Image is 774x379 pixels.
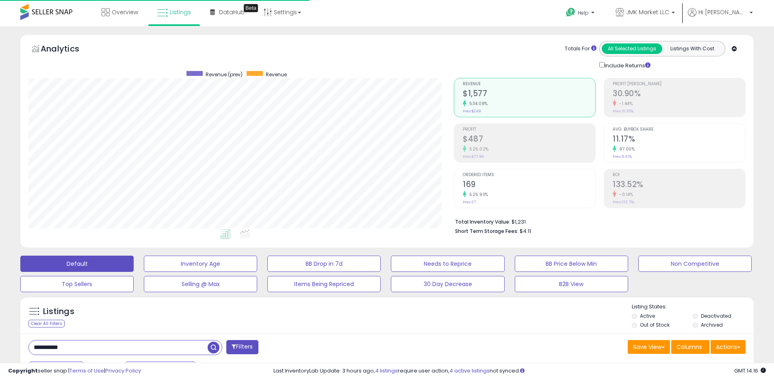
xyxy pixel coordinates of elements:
button: B2B View [515,276,628,292]
span: 2025-10-7 14:16 GMT [734,367,766,375]
i: Get Help [566,7,576,17]
li: $1,231 [455,216,739,226]
a: Terms of Use [69,367,104,375]
button: Items Being Repriced [267,276,381,292]
span: Help [578,9,589,16]
span: Listings [170,8,191,16]
a: 4 active listings [449,367,490,375]
button: 30 Day Decrease [391,276,504,292]
label: Active [640,312,655,319]
b: Short Term Storage Fees: [455,228,518,235]
a: 4 listings [375,367,398,375]
span: Ordered Items [463,173,595,177]
span: ROI [613,173,745,177]
div: Tooltip anchor [244,4,258,12]
span: Overview [112,8,138,16]
a: Help [559,1,603,26]
button: Selling @ Max [144,276,257,292]
b: Total Inventory Value: [455,218,510,225]
h5: Listings [43,306,74,317]
button: Listings With Cost [662,43,722,54]
small: Prev: 31.35% [613,109,633,114]
h2: 30.90% [613,89,745,100]
button: Columns [671,340,709,354]
small: 525.02% [466,146,489,152]
span: Avg. Buybox Share [613,127,745,132]
button: Save View [628,340,670,354]
button: Inventory Age [144,256,257,272]
small: 97.00% [616,146,635,152]
span: Hi [PERSON_NAME] [698,8,747,16]
small: Prev: 27 [463,200,476,205]
span: Profit [463,127,595,132]
small: 534.08% [466,101,488,107]
button: Needs to Reprice [391,256,504,272]
button: Actions [711,340,746,354]
button: Top Sellers [20,276,134,292]
button: Non Competitive [638,256,752,272]
button: BB Drop in 7d [267,256,381,272]
label: Out of Stock [640,321,670,328]
small: -1.44% [616,101,633,107]
span: Revenue [266,71,287,78]
p: Listing States: [632,303,754,311]
small: Prev: $77.98 [463,154,483,159]
button: Sep-22 - Sep-28 [126,362,195,375]
h2: $1,577 [463,89,595,100]
label: Deactivated [701,312,731,319]
h2: 11.17% [613,134,745,145]
span: Revenue (prev) [206,71,243,78]
a: Privacy Policy [105,367,141,375]
h2: 169 [463,180,595,191]
h2: $487 [463,134,595,145]
small: Prev: 5.67% [613,154,632,159]
button: Last 7 Days [29,362,84,375]
div: Last InventoryLab Update: 3 hours ago, require user action, not synced. [273,367,766,375]
span: Profit [PERSON_NAME] [613,82,745,86]
label: Archived [701,321,723,328]
div: seller snap | | [8,367,141,375]
span: $4.11 [520,227,531,235]
span: JMK Market LLC [626,8,669,16]
div: Include Returns [593,60,660,70]
small: Prev: 133.71% [613,200,634,205]
button: All Selected Listings [602,43,662,54]
a: Hi [PERSON_NAME] [688,8,753,26]
button: BB Price Below Min [515,256,628,272]
h2: 133.52% [613,180,745,191]
small: -0.14% [616,192,633,198]
small: Prev: $249 [463,109,481,114]
button: Default [20,256,134,272]
button: Filters [226,340,258,354]
div: Totals For [565,45,596,53]
h5: Analytics [41,43,95,56]
span: Columns [676,343,702,351]
small: 525.93% [466,192,488,198]
strong: Copyright [8,367,38,375]
div: Clear All Filters [28,320,65,327]
span: Revenue [463,82,595,86]
span: DataHub [219,8,245,16]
